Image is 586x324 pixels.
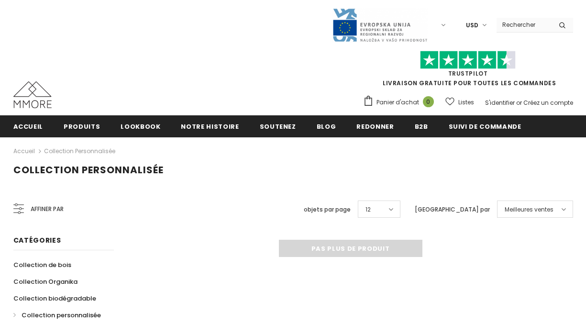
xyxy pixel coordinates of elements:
a: Javni Razpis [332,21,428,29]
a: Lookbook [121,115,160,137]
span: Listes [458,98,474,107]
a: Créez un compte [523,99,573,107]
span: Notre histoire [181,122,239,131]
a: Redonner [356,115,394,137]
a: Collection personnalisée [44,147,115,155]
span: or [516,99,522,107]
span: Collection personnalisée [22,311,101,320]
span: Meilleures ventes [505,205,553,214]
a: Suivi de commande [449,115,521,137]
a: Produits [64,115,100,137]
label: [GEOGRAPHIC_DATA] par [415,205,490,214]
span: Accueil [13,122,44,131]
span: soutenez [260,122,296,131]
a: Accueil [13,115,44,137]
a: Listes [445,94,474,111]
span: Redonner [356,122,394,131]
span: Lookbook [121,122,160,131]
a: B2B [415,115,428,137]
span: Collection Organika [13,277,77,286]
img: Faites confiance aux étoiles pilotes [420,51,516,69]
span: Blog [317,122,336,131]
span: USD [466,21,478,30]
a: Collection personnalisée [13,307,101,324]
span: Panier d'achat [376,98,419,107]
span: 0 [423,96,434,107]
a: Collection biodégradable [13,290,96,307]
input: Search Site [497,18,552,32]
span: Collection biodégradable [13,294,96,303]
img: Javni Razpis [332,8,428,43]
a: soutenez [260,115,296,137]
span: B2B [415,122,428,131]
a: Accueil [13,145,35,157]
span: Collection personnalisée [13,163,164,177]
span: Catégories [13,235,61,245]
a: Blog [317,115,336,137]
a: Notre histoire [181,115,239,137]
span: Suivi de commande [449,122,521,131]
a: Panier d'achat 0 [363,95,439,110]
a: TrustPilot [448,69,488,78]
span: Produits [64,122,100,131]
span: 12 [365,205,371,214]
span: Collection de bois [13,260,71,269]
span: Affiner par [31,204,64,214]
span: LIVRAISON GRATUITE POUR TOUTES LES COMMANDES [363,55,573,87]
label: objets par page [304,205,351,214]
a: S'identifier [485,99,515,107]
img: Cas MMORE [13,81,52,108]
a: Collection Organika [13,273,77,290]
a: Collection de bois [13,257,71,273]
